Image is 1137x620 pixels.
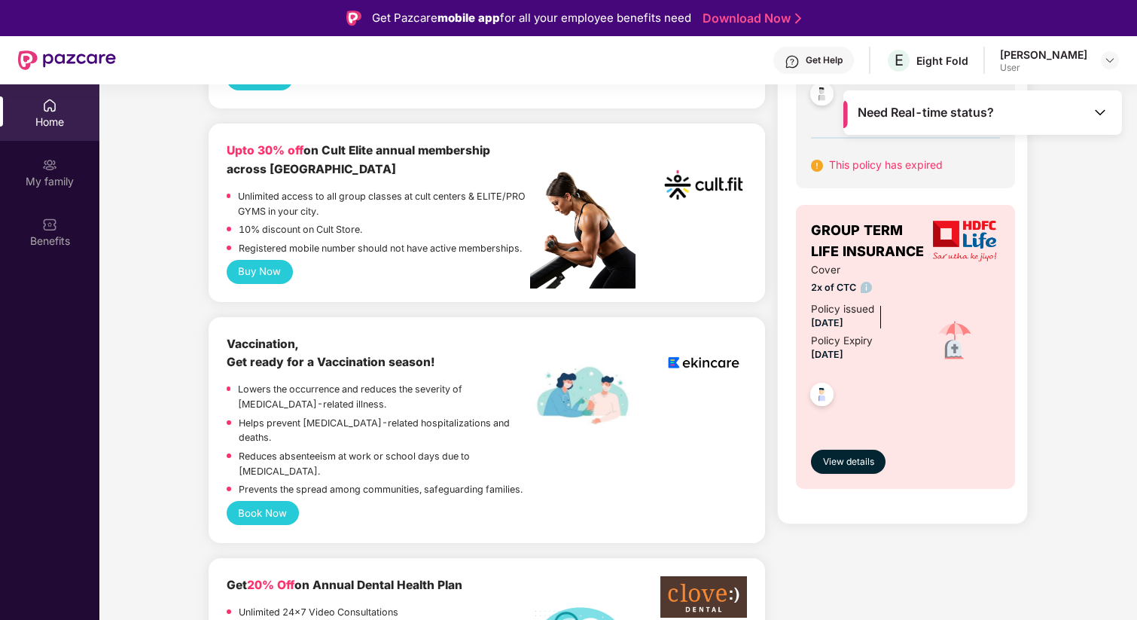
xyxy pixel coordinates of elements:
[239,222,362,237] p: 10% discount on Cult Store.
[811,262,910,278] span: Cover
[829,158,943,171] span: This policy has expired
[811,317,843,328] span: [DATE]
[372,9,691,27] div: Get Pazcare for all your employee benefits need
[811,280,910,295] span: 2x of CTC
[811,301,874,317] div: Policy issued
[933,221,996,261] img: insurerLogo
[227,578,462,592] b: Get on Annual Dental Health Plan
[1093,105,1108,120] img: Toggle Icon
[239,449,531,478] p: Reduces absenteeism at work or school days due to [MEDICAL_DATA].
[811,220,929,263] span: GROUP TERM LIFE INSURANCE
[660,142,747,228] img: cult.png
[239,416,530,445] p: Helps prevent [MEDICAL_DATA]-related hospitalizations and deaths.
[1000,47,1087,62] div: [PERSON_NAME]
[227,260,293,284] button: Buy Now
[811,450,886,474] button: View details
[42,157,57,173] img: svg+xml;base64,PHN2ZyB3aWR0aD0iMjAiIGhlaWdodD0iMjAiIHZpZXdCb3g9IjAgMCAyMCAyMCIgZmlsbD0ibm9uZSIgeG...
[42,217,57,232] img: svg+xml;base64,PHN2ZyBpZD0iQmVuZWZpdHMiIHhtbG5zPSJodHRwOi8vd3d3LnczLm9yZy8yMDAwL3N2ZyIgd2lkdGg9Ij...
[239,482,523,497] p: Prevents the spread among communities, safeguarding families.
[811,333,873,349] div: Policy Expiry
[530,365,636,426] img: labelEkincare.png
[811,349,843,360] span: [DATE]
[530,172,636,289] img: pc2.png
[247,578,294,592] span: 20% Off
[238,382,530,411] p: Lowers the occurrence and reduces the severity of [MEDICAL_DATA]-related illness.
[928,315,981,368] img: icon
[795,11,801,26] img: Stroke
[227,337,435,369] b: Vaccination, Get ready for a Vaccination season!
[238,189,530,218] p: Unlimited access to all group classes at cult centers & ELITE/PRO GYMS in your city.
[239,605,398,620] p: Unlimited 24x7 Video Consultations
[895,51,904,69] span: E
[916,53,968,68] div: Eight Fold
[858,105,994,121] span: Need Real-time status?
[227,143,303,157] b: Upto 30% off
[785,54,800,69] img: svg+xml;base64,PHN2ZyBpZD0iSGVscC0zMngzMiIgeG1sbnM9Imh0dHA6Ly93d3cudzMub3JnLzIwMDAvc3ZnIiB3aWR0aD...
[811,160,823,172] img: svg+xml;base64,PHN2ZyB4bWxucz0iaHR0cDovL3d3dy53My5vcmcvMjAwMC9zdmciIHdpZHRoPSIxNiIgaGVpZ2h0PSIxNi...
[437,11,500,25] strong: mobile app
[1104,54,1116,66] img: svg+xml;base64,PHN2ZyBpZD0iRHJvcGRvd24tMzJ4MzIiIHhtbG5zPSJodHRwOi8vd3d3LnczLm9yZy8yMDAwL3N2ZyIgd2...
[227,143,490,176] b: on Cult Elite annual membership across [GEOGRAPHIC_DATA]
[703,11,797,26] a: Download Now
[803,378,840,415] img: svg+xml;base64,PHN2ZyB4bWxucz0iaHR0cDovL3d3dy53My5vcmcvMjAwMC9zdmciIHdpZHRoPSI0OC45NDMiIGhlaWdodD...
[861,282,872,293] img: info
[660,335,747,391] img: logoEkincare.png
[18,50,116,70] img: New Pazcare Logo
[803,78,840,115] img: svg+xml;base64,PHN2ZyB4bWxucz0iaHR0cDovL3d3dy53My5vcmcvMjAwMC9zdmciIHdpZHRoPSI0OC45NDMiIGhlaWdodD...
[806,54,843,66] div: Get Help
[346,11,361,26] img: Logo
[660,576,747,618] img: clove-dental%20png.png
[823,455,874,469] span: View details
[239,241,522,256] p: Registered mobile number should not have active memberships.
[42,98,57,113] img: svg+xml;base64,PHN2ZyBpZD0iSG9tZSIgeG1sbnM9Imh0dHA6Ly93d3cudzMub3JnLzIwMDAvc3ZnIiB3aWR0aD0iMjAiIG...
[1000,62,1087,74] div: User
[227,501,299,525] button: Book Now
